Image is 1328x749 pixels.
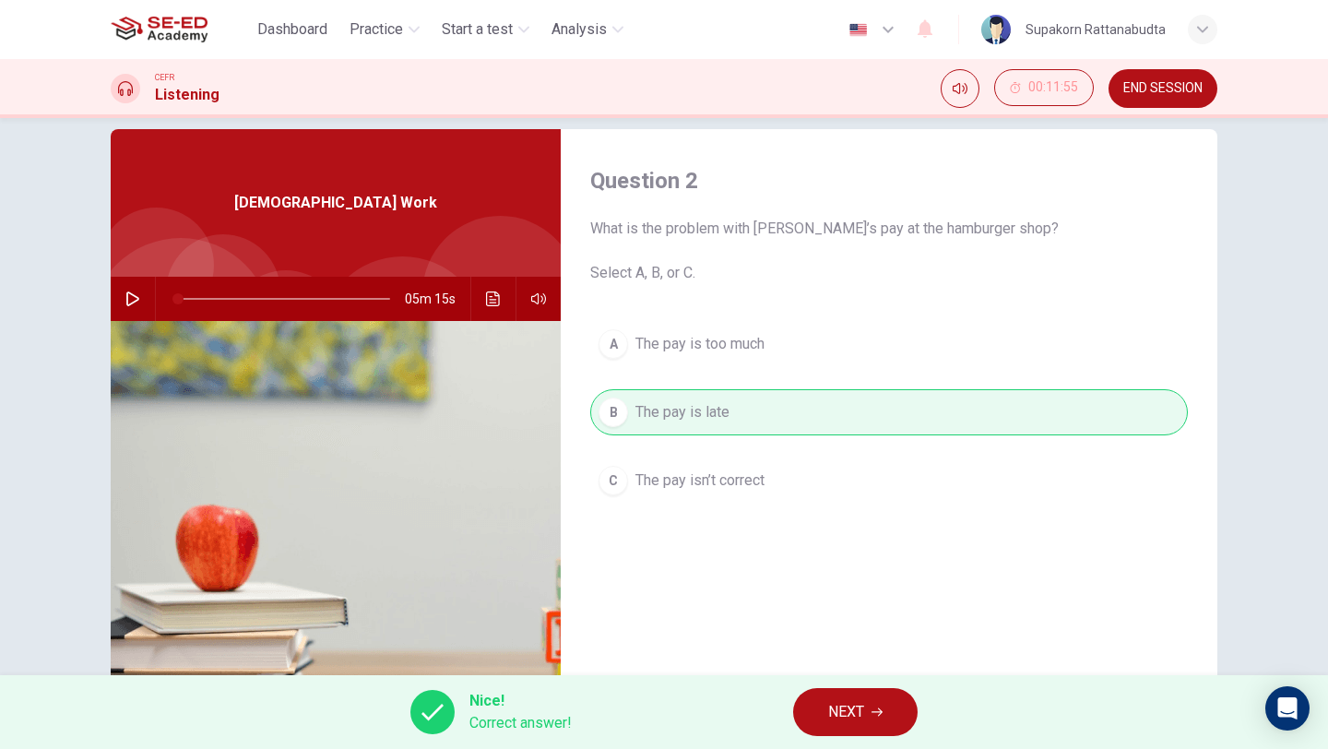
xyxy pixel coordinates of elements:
[828,699,864,725] span: NEXT
[1028,80,1078,95] span: 00:11:55
[544,13,631,46] button: Analysis
[234,192,437,214] span: [DEMOGRAPHIC_DATA] Work
[981,15,1011,44] img: Profile picture
[1123,81,1203,96] span: END SESSION
[257,18,327,41] span: Dashboard
[479,277,508,321] button: Click to see the audio transcription
[941,69,979,108] div: Mute
[1109,69,1217,108] button: END SESSION
[793,688,918,736] button: NEXT
[405,277,470,321] span: 05m 15s
[994,69,1094,108] div: Hide
[469,690,572,712] span: Nice!
[551,18,607,41] span: Analysis
[434,13,537,46] button: Start a test
[469,712,572,734] span: Correct answer!
[1026,18,1166,41] div: Supakorn Rattanabudta
[342,13,427,46] button: Practice
[111,11,207,48] img: SE-ED Academy logo
[155,84,219,106] h1: Listening
[442,18,513,41] span: Start a test
[847,23,870,37] img: en
[994,69,1094,106] button: 00:11:55
[590,218,1188,284] span: What is the problem with [PERSON_NAME]’s pay at the hamburger shop? Select A, B, or C.
[590,166,1188,196] h4: Question 2
[155,71,174,84] span: CEFR
[350,18,403,41] span: Practice
[111,11,250,48] a: SE-ED Academy logo
[1265,686,1310,731] div: Open Intercom Messenger
[250,13,335,46] button: Dashboard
